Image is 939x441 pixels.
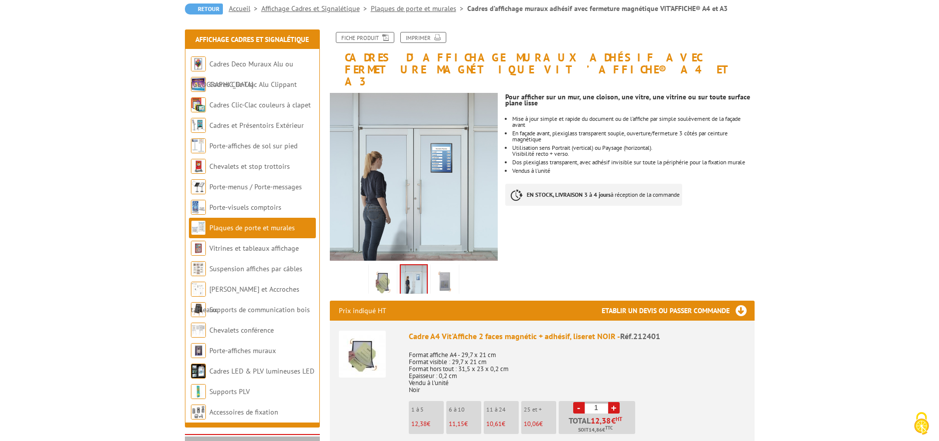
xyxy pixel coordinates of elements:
[209,367,314,376] a: Cadres LED & PLV lumineuses LED
[209,264,302,273] a: Suspension affiches par câbles
[591,417,611,425] span: 12,38
[191,159,206,174] img: Chevalets et stop trottoirs
[191,405,206,420] img: Accessoires de fixation
[411,420,427,428] span: 12,38
[191,364,206,379] img: Cadres LED & PLV lumineuses LED
[191,97,206,112] img: Cadres Clic-Clac couleurs à clapet
[185,3,223,14] a: Retour
[605,425,613,431] sup: TTC
[209,162,290,171] a: Chevalets et stop trottoirs
[191,343,206,358] img: Porte-affiches muraux
[561,417,635,434] p: Total
[209,223,295,232] a: Plaques de porte et murales
[409,331,746,342] div: Cadre A4 Vit'Affiche 2 faces magnétic + adhésif, liseret NOIR -
[449,421,481,428] p: €
[209,141,297,150] a: Porte-affiches de sol sur pied
[512,168,754,174] li: Vendus à l’unité
[449,406,481,413] p: 6 à 10
[505,94,754,106] div: Pour afficher sur un mur, une cloison, une vitre, une vitrine ou sur toute surface plane lisse
[209,244,299,253] a: Vitrines et tableaux affichage
[401,265,427,296] img: porte_visuels_muraux_212401_mise_en_scene.jpg
[620,331,660,341] span: Réf.212401
[209,100,311,109] a: Cadres Clic-Clac couleurs à clapet
[611,417,616,425] span: €
[209,346,276,355] a: Porte-affiches muraux
[191,59,293,89] a: Cadres Deco Muraux Alu ou [GEOGRAPHIC_DATA]
[229,4,261,13] a: Accueil
[191,56,206,71] img: Cadres Deco Muraux Alu ou Bois
[449,420,464,428] span: 11,15
[411,406,444,413] p: 1 à 5
[524,421,556,428] p: €
[573,402,585,414] a: -
[512,159,754,165] li: Dos plexiglass transparent, avec adhésif invisible sur toute la périphérie pour la fixation murale
[512,145,754,157] li: Utilisation sens Portrait (vertical) ou Paysage (horizontal).
[209,203,281,212] a: Porte-visuels comptoirs
[524,420,539,428] span: 10,06
[505,184,682,206] p: à réception de la commande
[191,282,206,297] img: Cimaises et Accroches tableaux
[191,118,206,133] img: Cadres et Présentoirs Extérieur
[209,182,302,191] a: Porte-menus / Porte-messages
[409,345,746,394] p: Format affiche A4 - 29,7 x 21 cm Format visible : 29,7 x 21 cm Format hors tout : 31,5 x 23 x 0,2...
[578,426,613,434] span: Soit €
[909,411,934,436] img: Cookies (fenêtre modale)
[433,266,457,297] img: cadre_a4_2_faces_magnetic_adhesif_liseret_gris_212410-_1_.jpg
[486,421,519,428] p: €
[191,384,206,399] img: Supports PLV
[209,121,304,130] a: Cadres et Présentoirs Extérieur
[371,4,467,13] a: Plaques de porte et murales
[486,406,519,413] p: 11 à 24
[191,323,206,338] img: Chevalets conférence
[330,93,498,261] img: porte_visuels_muraux_212401_mise_en_scene.jpg
[602,301,755,321] h3: Etablir un devis ou passer commande
[616,416,622,423] sup: HT
[191,241,206,256] img: Vitrines et tableaux affichage
[191,261,206,276] img: Suspension affiches par câbles
[195,35,309,44] a: Affichage Cadres et Signalétique
[589,426,602,434] span: 14,86
[191,285,299,314] a: [PERSON_NAME] et Accroches tableaux
[608,402,620,414] a: +
[209,408,278,417] a: Accessoires de fixation
[261,4,371,13] a: Affichage Cadres et Signalétique
[512,116,754,128] li: Mise à jour simple et rapide du document ou de l’affiche par simple soulèvement de la façade avant
[322,32,762,88] h1: Cadres d’affichage muraux adhésif avec fermeture magnétique VIT’AFFICHE® A4 et A3
[486,420,502,428] span: 10,61
[524,406,556,413] p: 25 et +
[400,32,446,43] a: Imprimer
[371,266,395,297] img: cadre_a4_2_faces_magnetic_adhesif_liseret_noir_212401.jpg
[209,80,297,89] a: Cadres Clic-Clac Alu Clippant
[467,3,728,13] li: Cadres d’affichage muraux adhésif avec fermeture magnétique VIT’AFFICHE® A4 et A3
[209,326,274,335] a: Chevalets conférence
[339,301,386,321] p: Prix indiqué HT
[209,305,310,314] a: Supports de communication bois
[191,138,206,153] img: Porte-affiches de sol sur pied
[191,220,206,235] img: Plaques de porte et murales
[527,191,611,198] strong: EN STOCK, LIVRAISON 3 à 4 jours
[339,331,386,378] img: Cadre A4 Vit'Affiche 2 faces magnétic + adhésif, liseret NOIR
[411,421,444,428] p: €
[512,151,754,157] div: Visibilité recto + verso.
[191,179,206,194] img: Porte-menus / Porte-messages
[904,407,939,441] button: Cookies (fenêtre modale)
[512,130,754,142] li: En façade avant, plexiglass transparent souple, ouverture/fermeture 3 côtés par ceinture magnétique
[209,387,250,396] a: Supports PLV
[336,32,394,43] a: Fiche produit
[191,200,206,215] img: Porte-visuels comptoirs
